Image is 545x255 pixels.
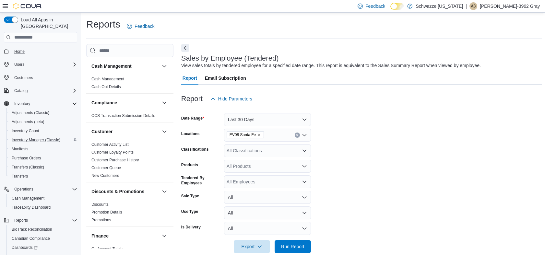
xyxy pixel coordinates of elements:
a: GL Account Totals [91,247,123,251]
button: Users [12,61,27,68]
img: Cova [13,3,42,9]
span: Cash Out Details [91,84,121,89]
a: Manifests [9,145,31,153]
button: Cash Management [160,62,168,70]
span: Load All Apps in [GEOGRAPHIC_DATA] [18,17,77,29]
span: Transfers (Classic) [12,165,44,170]
button: BioTrack Reconciliation [6,225,80,234]
button: All [224,222,311,235]
p: Schwazze [US_STATE] [416,2,463,10]
span: Catalog [12,87,77,95]
span: Dashboards [12,245,38,250]
a: Customer Activity List [91,142,129,147]
button: Catalog [12,87,30,95]
span: Catalog [14,88,28,93]
h3: Finance [91,233,109,239]
a: Customer Loyalty Points [91,150,134,155]
span: Customers [12,74,77,82]
span: Adjustments (Classic) [12,110,49,115]
button: Compliance [91,99,159,106]
span: Operations [12,185,77,193]
a: Cash Out Details [91,85,121,89]
span: GL Account Totals [91,246,123,251]
span: Run Report [281,243,304,250]
a: Adjustments (beta) [9,118,47,126]
button: Discounts & Promotions [91,188,159,195]
span: Transfers [9,172,77,180]
button: All [224,206,311,219]
span: Users [14,62,24,67]
span: OCS Transaction Submission Details [91,113,155,118]
span: Transfers (Classic) [9,163,77,171]
h1: Reports [86,18,120,31]
button: Finance [91,233,159,239]
button: Finance [160,232,168,240]
a: Discounts [91,202,109,207]
p: | [466,2,467,10]
a: Canadian Compliance [9,235,53,242]
button: Cash Management [91,63,159,69]
button: Users [1,60,80,69]
a: Promotions [91,218,111,222]
button: Inventory Manager (Classic) [6,135,80,145]
h3: Sales by Employee (Tendered) [181,54,279,62]
span: Customers [14,75,33,80]
a: Cash Management [91,77,124,81]
label: Locations [181,131,200,136]
label: Is Delivery [181,225,201,230]
div: Customer [86,141,173,182]
button: Adjustments (beta) [6,117,80,126]
label: Date Range [181,116,204,121]
div: Cash Management [86,75,173,93]
span: Inventory Count [12,128,39,133]
span: Users [12,61,77,68]
a: Feedback [124,20,157,33]
button: Run Report [275,240,311,253]
span: Purchase Orders [9,154,77,162]
span: Dashboards [9,244,77,251]
a: Inventory Count [9,127,42,135]
span: Canadian Compliance [12,236,50,241]
button: Reports [1,216,80,225]
button: Operations [12,185,36,193]
a: Dashboards [9,244,40,251]
button: Open list of options [302,164,307,169]
button: Export [234,240,270,253]
span: Inventory Manager (Classic) [12,137,60,143]
a: Traceabilty Dashboard [9,203,53,211]
a: Customer Queue [91,166,121,170]
button: Catalog [1,86,80,95]
button: Home [1,46,80,56]
span: Operations [14,187,33,192]
span: Feedback [365,3,385,9]
a: Home [12,48,27,55]
span: Manifests [12,146,28,152]
a: Adjustments (Classic) [9,109,52,117]
a: Purchase Orders [9,154,44,162]
span: Inventory [14,101,30,106]
button: Open list of options [302,179,307,184]
input: Dark Mode [390,3,404,10]
p: [PERSON_NAME]-3962 Gray [480,2,540,10]
span: Traceabilty Dashboard [9,203,77,211]
button: Inventory [1,99,80,108]
span: Home [14,49,25,54]
span: Customer Queue [91,165,121,170]
h3: Customer [91,128,113,135]
a: Customers [12,74,36,82]
div: Discounts & Promotions [86,201,173,226]
a: Dashboards [6,243,80,252]
span: Traceabilty Dashboard [12,205,51,210]
span: Inventory [12,100,77,108]
button: All [224,191,311,204]
a: Promotion Details [91,210,122,214]
span: Canadian Compliance [9,235,77,242]
span: Reports [12,216,77,224]
a: Transfers [9,172,30,180]
button: Transfers (Classic) [6,163,80,172]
